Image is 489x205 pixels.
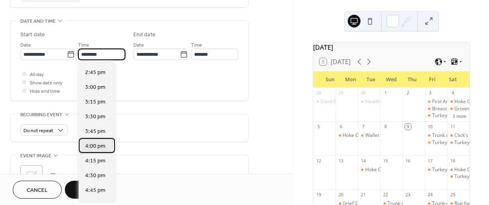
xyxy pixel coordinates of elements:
[383,124,389,130] div: 8
[450,90,456,96] div: 4
[405,124,411,130] div: 9
[30,70,44,79] span: All day
[442,72,463,88] div: Sat
[338,192,344,198] div: 20
[133,41,144,49] span: Date
[360,72,381,88] div: Tue
[27,186,48,195] span: Cancel
[425,112,447,119] div: Turkey Shoot at Papa's Place
[401,72,422,88] div: Thu
[133,31,156,39] div: End date
[450,192,456,198] div: 25
[447,132,470,139] div: Click's Nursery Vendor Markets
[316,90,321,96] div: 28
[358,166,380,173] div: Hoke County Board of Education Meeting 6 PM
[383,90,389,96] div: 1
[425,132,447,139] div: Trunk or Treat hosted by EXIT Realty Preferred
[85,172,105,180] span: 4:30 pm
[383,192,389,198] div: 22
[450,112,470,119] button: 3 more
[447,139,470,146] div: Turkey Shoot at Papa's Place
[320,98,375,105] div: Silent Book Club Raeford
[405,158,411,164] div: 16
[427,90,433,96] div: 3
[20,165,43,187] div: ;
[340,72,361,88] div: Mon
[358,98,380,105] div: Health Rocks! Facilitator Training
[316,192,321,198] div: 19
[381,72,402,88] div: Wed
[30,79,62,87] span: Show date only
[65,181,106,199] button: Save
[335,132,358,139] div: Hoke County Commissioners Meeting 7 PM
[85,113,105,121] span: 3:30 pm
[85,83,105,92] span: 3:00 pm
[425,139,447,146] div: Turkey Shoot at Papa's Place
[360,158,366,164] div: 14
[425,105,447,112] div: Breastfeeding Class & Support Group by Hoke County WIC & Hoke County Healthy Start
[360,192,366,198] div: 21
[450,124,456,130] div: 11
[427,192,433,198] div: 24
[20,17,56,25] span: Date and time
[85,157,105,165] span: 4:15 pm
[320,72,340,88] div: Sun
[85,142,105,150] span: 4:00 pm
[450,158,456,164] div: 18
[85,98,105,106] span: 3:15 pm
[191,41,202,49] span: Time
[30,87,60,96] span: Hide end time
[85,68,105,77] span: 2:45 pm
[313,98,335,105] div: Silent Book Club Raeford
[23,126,53,135] span: Do not repeat
[343,132,438,139] div: Hoke County Commissioners Meeting 7 PM
[425,166,447,173] div: Turkey Shoot at Papa's Place
[313,43,470,52] div: [DATE]
[365,98,438,105] div: Health Rocks! Facilitator Training
[338,90,344,96] div: 29
[447,98,470,105] div: Hoke County Farmers Market
[425,98,447,105] div: First Annual PlayDaze hosted by Hoke County Parents as Teachers
[422,72,443,88] div: Fri
[316,158,321,164] div: 12
[20,152,51,160] span: Event image
[405,90,411,96] div: 2
[13,181,62,199] button: Cancel
[383,158,389,164] div: 15
[78,41,89,49] span: Time
[358,132,380,139] div: Wallet Wisdom hosted by Hoke County Health Department and SECU
[360,90,366,96] div: 30
[20,41,31,49] span: Date
[20,111,62,119] span: Recurring event
[338,158,344,164] div: 13
[365,166,469,173] div: Hoke County Board of Education Meeting 6 PM
[20,31,45,39] div: Start date
[447,173,470,180] div: Turkey Shoot at Papa's Place
[85,127,105,136] span: 3:45 pm
[447,105,470,112] div: Grown-ish hosted by the Hoke County Health Department
[85,186,105,195] span: 4:45 pm
[338,124,344,130] div: 6
[447,166,470,173] div: Hoke County Farmers Market
[405,192,411,198] div: 23
[360,124,366,130] div: 7
[316,124,321,130] div: 5
[427,158,433,164] div: 17
[427,124,433,130] div: 10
